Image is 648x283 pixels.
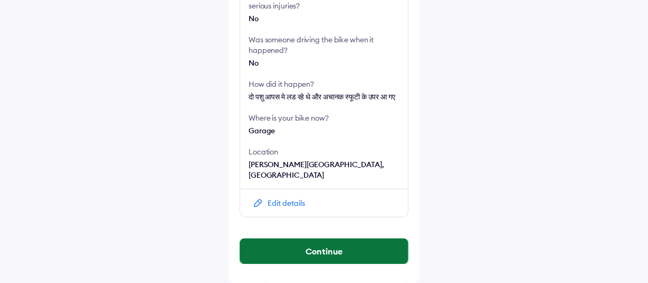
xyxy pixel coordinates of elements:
[249,147,399,157] div: Location
[249,125,399,136] div: Garage
[249,79,399,89] div: How did it happen?
[249,159,399,180] div: [PERSON_NAME][GEOGRAPHIC_DATA], [GEOGRAPHIC_DATA]
[249,92,399,102] div: दो पशु आपस मे लड रहे थे और अचानक स्फूटी के उपर आ गए
[268,198,305,208] div: Edit details
[249,34,399,56] div: Was someone driving the bike when it happened?
[249,13,399,24] div: No
[240,239,408,264] button: Continue
[249,113,399,123] div: Where is your bike now?
[249,58,399,68] div: No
